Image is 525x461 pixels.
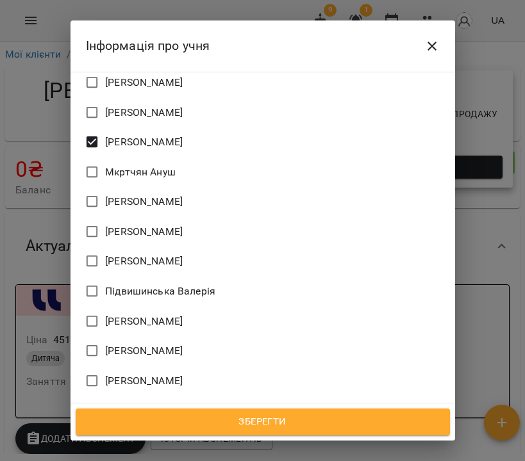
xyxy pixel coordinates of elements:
[105,194,183,209] span: [PERSON_NAME]
[105,224,183,239] span: [PERSON_NAME]
[105,373,183,389] span: [PERSON_NAME]
[105,105,183,120] span: [PERSON_NAME]
[105,403,183,418] span: [PERSON_NAME]
[105,314,183,329] span: [PERSON_NAME]
[90,414,436,430] span: Зберегти
[105,254,183,269] span: [PERSON_NAME]
[105,284,215,299] span: Підвишинська Валерія
[105,75,183,90] span: [PERSON_NAME]
[105,134,183,150] span: [PERSON_NAME]
[105,165,176,180] span: Мкртчян Ануш
[86,36,210,56] h6: Інформація про учня
[76,408,450,435] button: Зберегти
[417,31,447,61] button: Close
[105,343,183,359] span: [PERSON_NAME]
